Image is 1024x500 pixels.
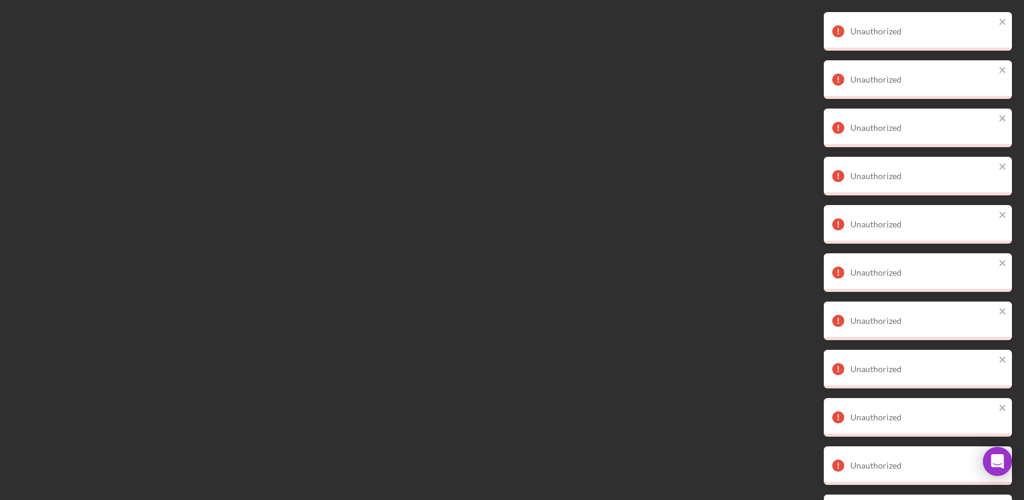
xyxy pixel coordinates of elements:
div: Open Intercom Messenger [983,447,1012,476]
div: Unauthorized [850,123,995,133]
button: close [999,162,1007,173]
button: close [999,258,1007,270]
button: close [999,355,1007,366]
button: close [999,306,1007,318]
button: close [999,65,1007,77]
div: Unauthorized [850,220,995,229]
div: Unauthorized [850,268,995,277]
button: close [999,210,1007,221]
div: Unauthorized [850,461,995,470]
div: Unauthorized [850,27,995,36]
div: Unauthorized [850,316,995,326]
button: close [999,113,1007,125]
div: Unauthorized [850,364,995,374]
button: close [999,403,1007,414]
div: Unauthorized [850,75,995,84]
button: close [999,17,1007,28]
div: Unauthorized [850,171,995,181]
div: Unauthorized [850,413,995,422]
